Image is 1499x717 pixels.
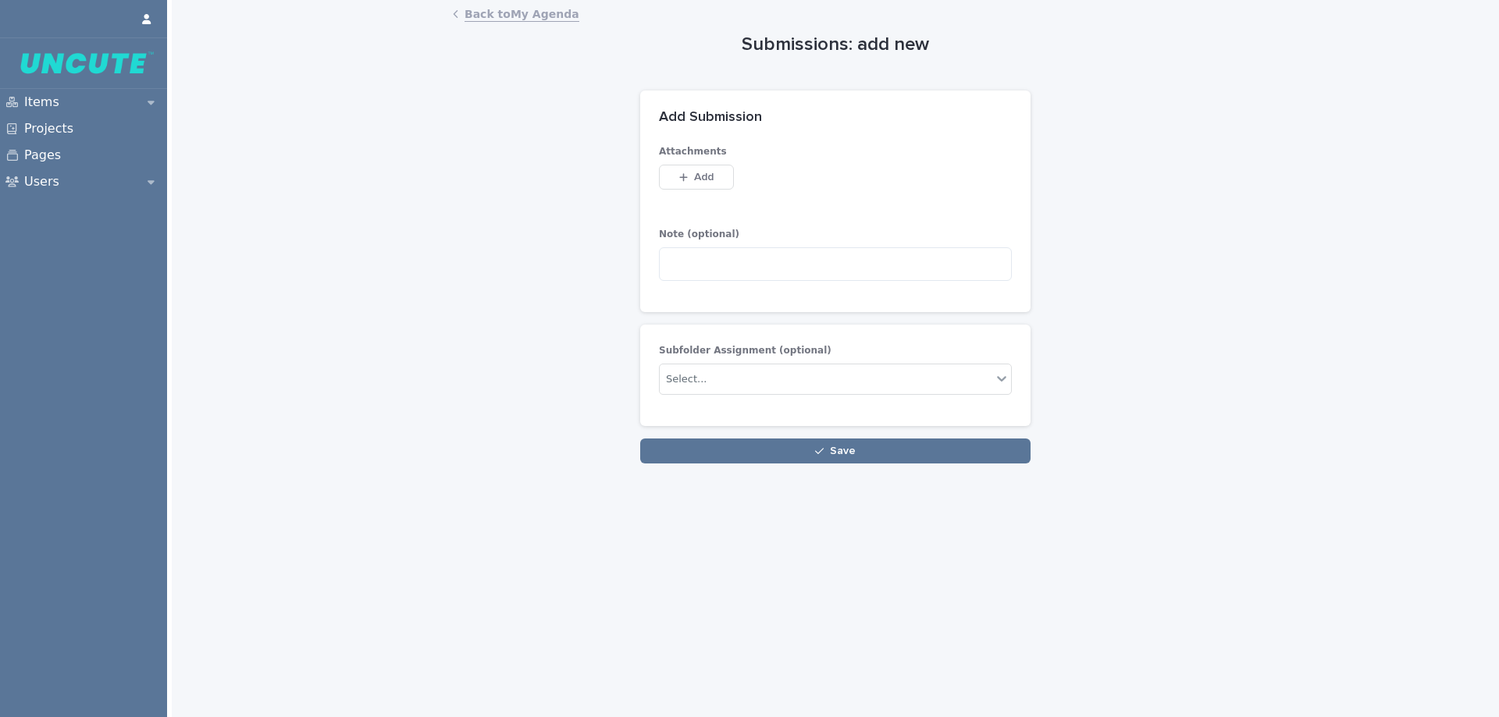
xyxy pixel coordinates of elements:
p: Pages [18,148,73,162]
span: Add [694,172,714,183]
h1: Submissions: add new [640,34,1031,56]
span: Subfolder Assignment (optional) [659,345,831,356]
span: Attachments [659,146,727,157]
span: Note (optional) [659,229,739,240]
button: Add [659,165,734,190]
p: Users [18,175,72,189]
p: Projects [18,122,86,136]
p: Items [18,95,72,109]
div: Select... [666,372,707,386]
a: Back toMy Agenda [465,3,579,22]
h2: Add Submission [659,109,762,126]
img: MsdEsSRnSGvU7Ka01NA5 [12,51,155,76]
span: Save [830,445,856,456]
button: Save [640,438,1031,463]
